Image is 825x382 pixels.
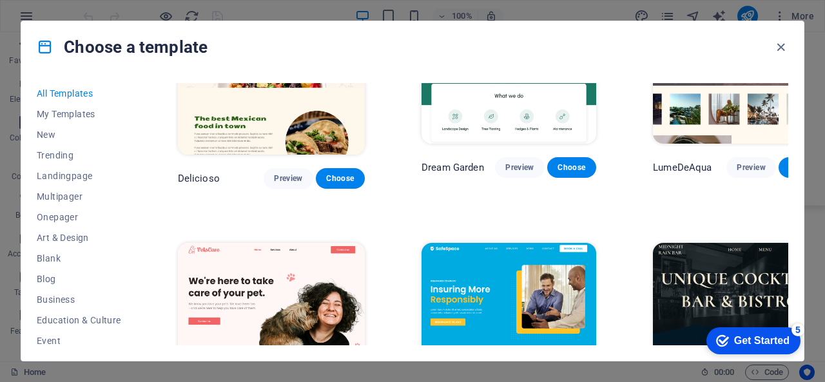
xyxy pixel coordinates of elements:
[37,248,121,269] button: Blank
[37,212,121,222] span: Onepager
[495,157,544,178] button: Preview
[37,171,121,181] span: Landingpage
[37,150,121,160] span: Trending
[37,330,121,351] button: Event
[37,227,121,248] button: Art & Design
[737,162,765,173] span: Preview
[37,109,121,119] span: My Templates
[505,162,534,173] span: Preview
[37,145,121,166] button: Trending
[547,157,596,178] button: Choose
[95,3,108,15] div: 5
[37,207,121,227] button: Onepager
[38,14,93,26] div: Get Started
[558,162,586,173] span: Choose
[37,124,121,145] button: New
[37,191,121,202] span: Multipager
[264,168,313,189] button: Preview
[37,129,121,140] span: New
[37,269,121,289] button: Blog
[37,310,121,330] button: Education & Culture
[37,233,121,243] span: Art & Design
[37,166,121,186] button: Landingpage
[37,104,121,124] button: My Templates
[37,294,121,305] span: Business
[178,172,220,185] p: Delicioso
[10,6,104,33] div: Get Started 5 items remaining, 0% complete
[37,289,121,310] button: Business
[37,336,121,346] span: Event
[37,186,121,207] button: Multipager
[37,83,121,104] button: All Templates
[37,274,121,284] span: Blog
[274,173,302,184] span: Preview
[37,88,121,99] span: All Templates
[37,253,121,263] span: Blank
[726,157,775,178] button: Preview
[37,315,121,325] span: Education & Culture
[326,173,354,184] span: Choose
[653,161,712,174] p: LumeDeAqua
[37,37,208,57] h4: Choose a template
[316,168,365,189] button: Choose
[422,161,484,174] p: Dream Garden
